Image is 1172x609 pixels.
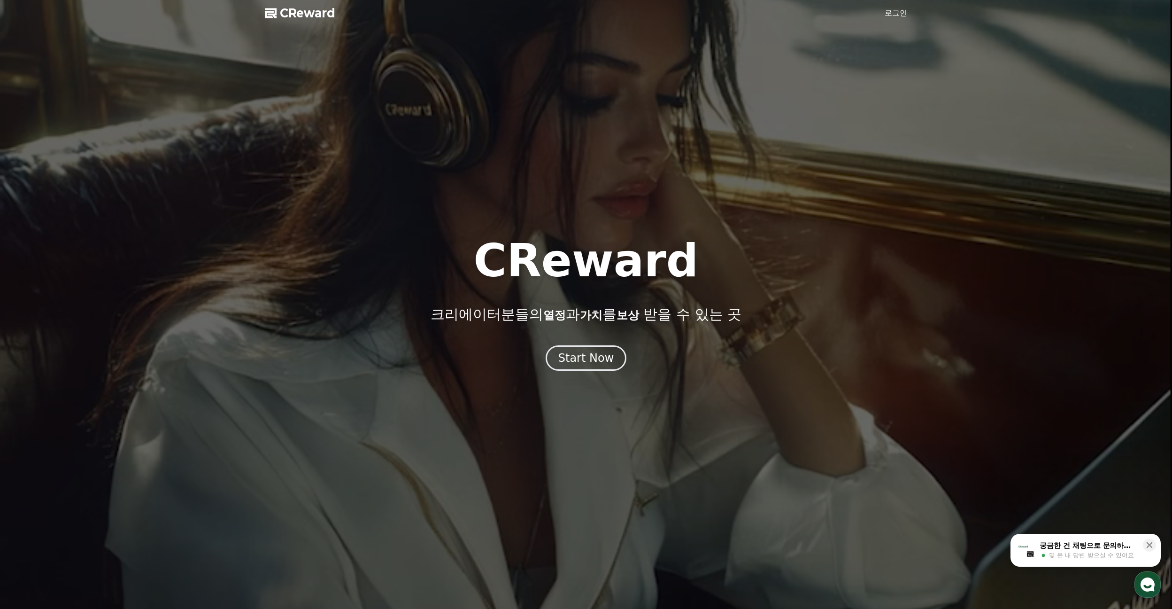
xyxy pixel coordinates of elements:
[265,6,335,21] a: CReward
[431,306,741,323] p: 크리에이터분들의 과 를 받을 수 있는 곳
[885,8,907,19] a: 로그인
[558,351,614,366] div: Start Now
[473,238,698,283] h1: CReward
[543,309,566,322] span: 열정
[546,345,627,371] button: Start Now
[580,309,602,322] span: 가치
[617,309,639,322] span: 보상
[546,355,627,364] a: Start Now
[280,6,335,21] span: CReward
